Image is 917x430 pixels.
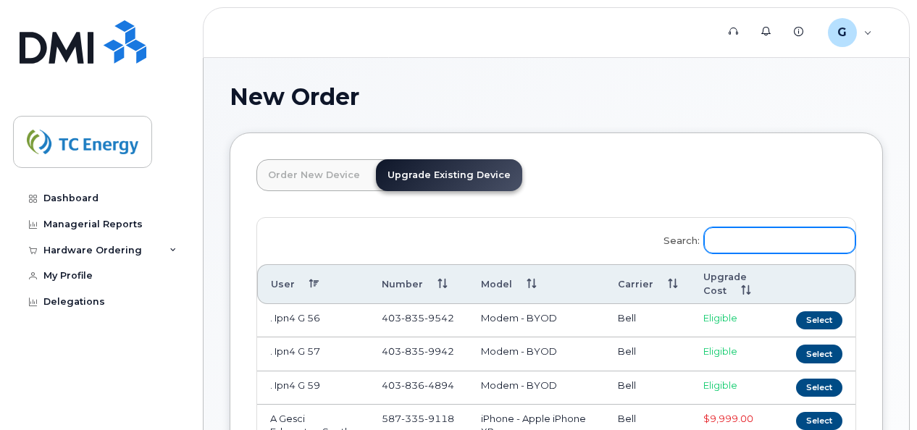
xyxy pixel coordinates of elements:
[703,413,753,424] span: $9,999.00
[605,264,690,305] th: Carrier: activate to sort column ascending
[424,413,454,424] span: 9118
[854,367,906,419] iframe: Messenger Launcher
[256,159,372,191] a: Order New Device
[257,304,369,337] td: . Ipn4 G 56
[796,412,842,430] button: Select
[401,379,424,391] span: 836
[605,337,690,371] td: Bell
[424,312,454,324] span: 9542
[382,379,454,391] span: 403
[382,312,454,324] span: 403
[796,311,842,329] button: Select
[468,337,606,371] td: Modem - BYOD
[703,345,737,357] span: Eligible
[230,84,883,109] h1: New Order
[703,379,737,391] span: Eligible
[468,371,606,405] td: Modem - BYOD
[424,345,454,357] span: 9942
[401,413,424,424] span: 335
[690,264,771,305] th: Upgrade Cost: activate to sort column ascending
[257,371,369,405] td: . Ipn4 G 59
[257,264,369,305] th: User: activate to sort column descending
[424,379,454,391] span: 4894
[382,345,454,357] span: 403
[796,379,842,397] button: Select
[605,371,690,405] td: Bell
[401,312,424,324] span: 835
[605,304,690,337] td: Bell
[369,264,467,305] th: Number: activate to sort column ascending
[654,218,855,258] label: Search:
[703,312,737,324] span: Eligible
[257,337,369,371] td: . Ipn4 G 57
[468,264,606,305] th: Model: activate to sort column ascending
[401,345,424,357] span: 835
[704,227,855,253] input: Search:
[382,413,454,424] span: 587
[376,159,522,191] a: Upgrade Existing Device
[468,304,606,337] td: Modem - BYOD
[796,345,842,363] button: Select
